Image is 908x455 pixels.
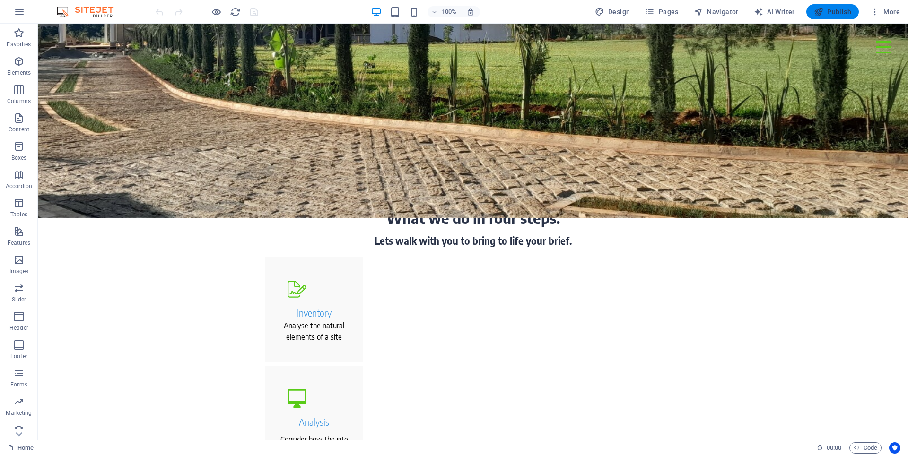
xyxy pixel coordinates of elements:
button: Pages [641,4,682,19]
p: Elements [7,69,31,77]
p: Marketing [6,409,32,417]
span: Pages [645,7,678,17]
p: Tables [10,211,27,218]
span: Design [595,7,630,17]
span: Code [854,442,877,454]
span: More [870,7,900,17]
button: reload [229,6,241,17]
button: AI Writer [750,4,799,19]
p: Images [9,267,29,275]
i: Reload page [230,7,241,17]
h6: Session time [817,442,842,454]
span: AI Writer [754,7,795,17]
button: More [866,4,904,19]
p: Content [9,126,29,133]
p: Columns [7,97,31,105]
button: Usercentrics [889,442,900,454]
p: Forms [10,381,27,388]
img: Editor Logo [54,6,125,17]
p: Accordion [6,182,32,190]
span: : [833,444,835,451]
button: 100% [428,6,461,17]
span: Publish [814,7,851,17]
p: Footer [10,352,27,360]
p: Boxes [11,154,27,162]
button: Click here to leave preview mode and continue editing [210,6,222,17]
button: Navigator [690,4,742,19]
a: Click to cancel selection. Double-click to open Pages [8,442,34,454]
p: Favorites [7,41,31,48]
button: Code [849,442,882,454]
p: Header [9,324,28,332]
h6: 100% [442,6,457,17]
p: Features [8,239,30,247]
button: Publish [806,4,859,19]
span: 00 00 [827,442,841,454]
span: Navigator [694,7,739,17]
p: Slider [12,296,26,303]
i: On resize automatically adjust zoom level to fit chosen device. [466,8,475,16]
button: Design [591,4,634,19]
